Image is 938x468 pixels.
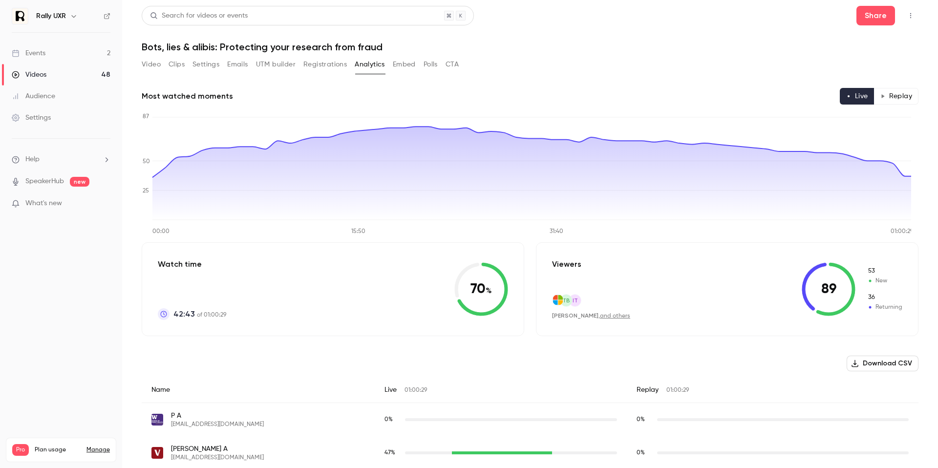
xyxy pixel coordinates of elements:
[12,91,55,101] div: Audience
[151,447,163,459] img: vanguard.com
[12,154,110,165] li: help-dropdown-opener
[867,303,902,312] span: Returning
[142,57,161,72] button: Video
[550,229,563,234] tspan: 31:40
[903,8,918,23] button: Top Bar Actions
[25,176,64,187] a: SpeakerHub
[158,258,226,270] p: Watch time
[142,41,918,53] h1: Bots, lies & alibis: Protecting your research from fraud
[552,312,598,319] span: [PERSON_NAME]
[303,57,347,72] button: Registrations
[142,90,233,102] h2: Most watched moments
[867,277,902,285] span: New
[227,57,248,72] button: Emails
[637,415,652,424] span: Replay watch time
[562,296,570,305] span: TB
[552,258,581,270] p: Viewers
[99,199,110,208] iframe: Noticeable Trigger
[143,188,149,194] tspan: 25
[375,377,627,403] div: Live
[143,159,150,165] tspan: 50
[666,387,689,393] span: 01:00:29
[867,293,902,302] span: Returning
[25,198,62,209] span: What's new
[384,450,395,456] span: 47 %
[171,454,264,462] span: [EMAIL_ADDRESS][DOMAIN_NAME]
[86,446,110,454] a: Manage
[552,312,630,320] div: ,
[573,296,578,305] span: IT
[192,57,219,72] button: Settings
[393,57,416,72] button: Embed
[173,308,226,320] p: of 01:00:29
[874,88,918,105] button: Replay
[351,229,365,234] tspan: 15:50
[847,356,918,371] button: Download CSV
[256,57,296,72] button: UTM builder
[12,444,29,456] span: Pro
[891,229,914,234] tspan: 01:00:29
[142,403,918,437] div: palcanta@uw.edu
[171,421,264,428] span: [EMAIL_ADDRESS][DOMAIN_NAME]
[12,8,28,24] img: Rally UXR
[856,6,895,25] button: Share
[627,377,918,403] div: Replay
[70,177,89,187] span: new
[355,57,385,72] button: Analytics
[173,308,195,320] span: 42:43
[553,295,563,305] img: microsoft.com
[152,229,170,234] tspan: 00:00
[600,313,630,319] a: and others
[840,88,874,105] button: Live
[384,448,400,457] span: Live watch time
[142,377,375,403] div: Name
[424,57,438,72] button: Polls
[446,57,459,72] button: CTA
[384,415,400,424] span: Live watch time
[384,417,393,423] span: 0 %
[169,57,185,72] button: Clips
[12,70,46,80] div: Videos
[35,446,81,454] span: Plan usage
[36,11,66,21] h6: Rally UXR
[12,113,51,123] div: Settings
[405,387,427,393] span: 01:00:29
[150,11,248,21] div: Search for videos or events
[151,414,163,425] img: uw.edu
[867,267,902,276] span: New
[25,154,40,165] span: Help
[637,417,645,423] span: 0 %
[143,114,149,120] tspan: 87
[637,450,645,456] span: 0 %
[637,448,652,457] span: Replay watch time
[171,411,264,421] span: P A
[171,444,264,454] span: [PERSON_NAME] A
[12,48,45,58] div: Events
